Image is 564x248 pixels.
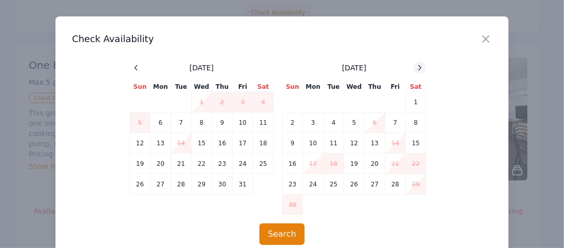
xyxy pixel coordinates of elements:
[233,82,253,92] th: Fri
[192,112,212,133] td: 8
[283,133,303,154] td: 9
[72,33,492,45] h3: Check Availability
[365,133,385,154] td: 13
[151,133,171,154] td: 13
[342,63,366,73] span: [DATE]
[406,82,426,92] th: Sat
[303,82,324,92] th: Mon
[283,195,303,215] td: 30
[233,174,253,195] td: 31
[344,154,365,174] td: 19
[233,133,253,154] td: 17
[385,112,406,133] td: 7
[130,154,151,174] td: 19
[303,112,324,133] td: 3
[192,154,212,174] td: 22
[406,174,426,195] td: 29
[324,112,344,133] td: 4
[130,174,151,195] td: 26
[406,133,426,154] td: 15
[385,154,406,174] td: 21
[212,92,233,112] td: 2
[406,112,426,133] td: 8
[233,112,253,133] td: 10
[283,112,303,133] td: 2
[283,82,303,92] th: Sun
[253,92,274,112] td: 4
[303,154,324,174] td: 17
[151,82,171,92] th: Mon
[151,174,171,195] td: 27
[283,174,303,195] td: 23
[130,112,151,133] td: 5
[365,82,385,92] th: Thu
[190,63,214,73] span: [DATE]
[406,154,426,174] td: 22
[151,112,171,133] td: 6
[233,154,253,174] td: 24
[130,82,151,92] th: Sun
[171,133,192,154] td: 14
[324,133,344,154] td: 11
[344,133,365,154] td: 12
[192,133,212,154] td: 15
[212,82,233,92] th: Thu
[385,82,406,92] th: Fri
[303,174,324,195] td: 24
[212,154,233,174] td: 23
[130,133,151,154] td: 12
[365,174,385,195] td: 27
[233,92,253,112] td: 3
[171,82,192,92] th: Tue
[212,133,233,154] td: 16
[212,174,233,195] td: 30
[324,174,344,195] td: 25
[385,174,406,195] td: 28
[303,133,324,154] td: 10
[192,92,212,112] td: 1
[283,154,303,174] td: 16
[253,82,274,92] th: Sat
[259,223,305,245] button: Search
[253,154,274,174] td: 25
[385,133,406,154] td: 14
[344,112,365,133] td: 5
[192,174,212,195] td: 29
[253,133,274,154] td: 18
[171,112,192,133] td: 7
[406,92,426,112] td: 1
[171,174,192,195] td: 28
[253,112,274,133] td: 11
[324,82,344,92] th: Tue
[151,154,171,174] td: 20
[344,82,365,92] th: Wed
[192,82,212,92] th: Wed
[324,154,344,174] td: 18
[365,112,385,133] td: 6
[344,174,365,195] td: 26
[212,112,233,133] td: 9
[365,154,385,174] td: 20
[171,154,192,174] td: 21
